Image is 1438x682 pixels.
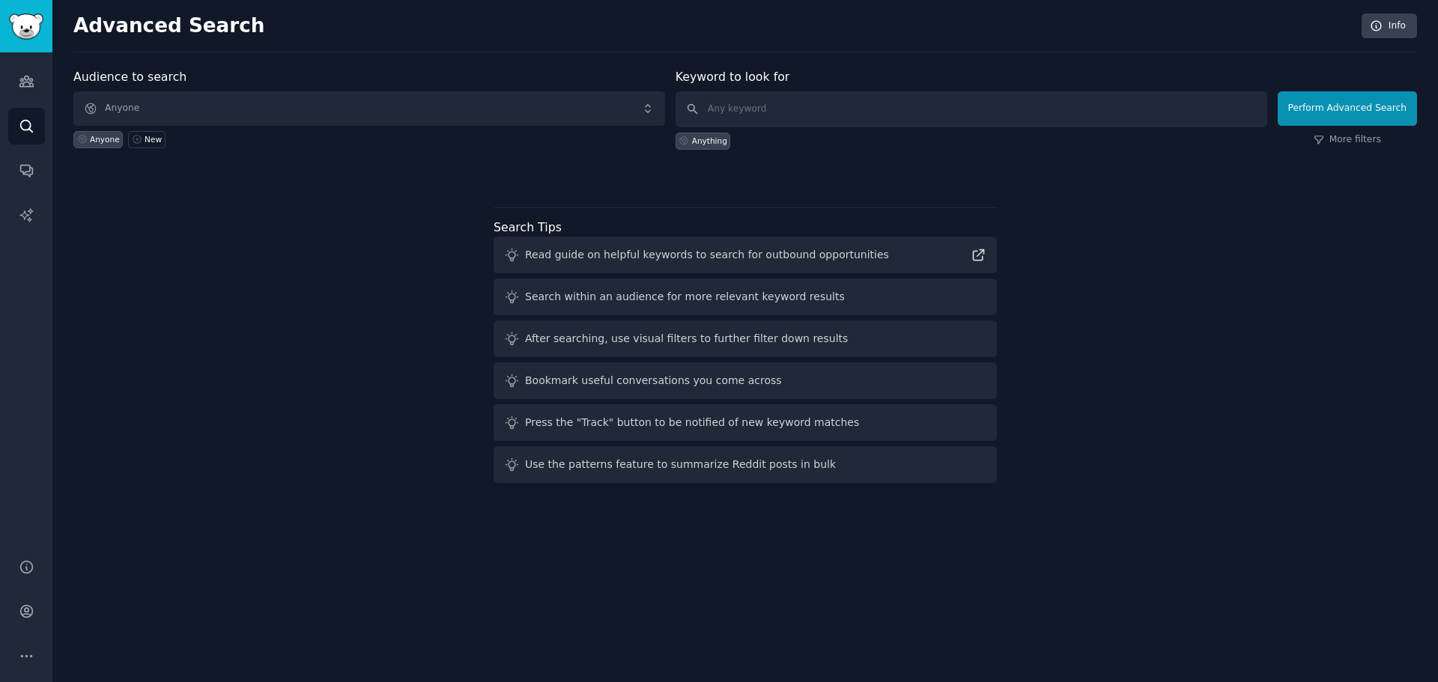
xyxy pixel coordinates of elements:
div: Read guide on helpful keywords to search for outbound opportunities [525,247,889,263]
div: Press the "Track" button to be notified of new keyword matches [525,415,859,430]
a: Info [1362,13,1417,39]
label: Search Tips [494,220,562,234]
button: Perform Advanced Search [1278,91,1417,126]
h2: Advanced Search [73,14,1353,38]
img: GummySearch logo [9,13,43,40]
label: Keyword to look for [676,70,790,84]
div: New [145,134,162,144]
div: Use the patterns feature to summarize Reddit posts in bulk [525,457,836,472]
a: New [128,131,165,148]
div: Anything [692,136,727,146]
button: Anyone [73,91,665,126]
div: Anyone [90,134,120,144]
div: After searching, use visual filters to further filter down results [525,331,848,347]
div: Bookmark useful conversations you come across [525,373,782,389]
a: More filters [1314,133,1381,147]
label: Audience to search [73,70,186,84]
div: Search within an audience for more relevant keyword results [525,289,845,305]
input: Any keyword [676,91,1267,127]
